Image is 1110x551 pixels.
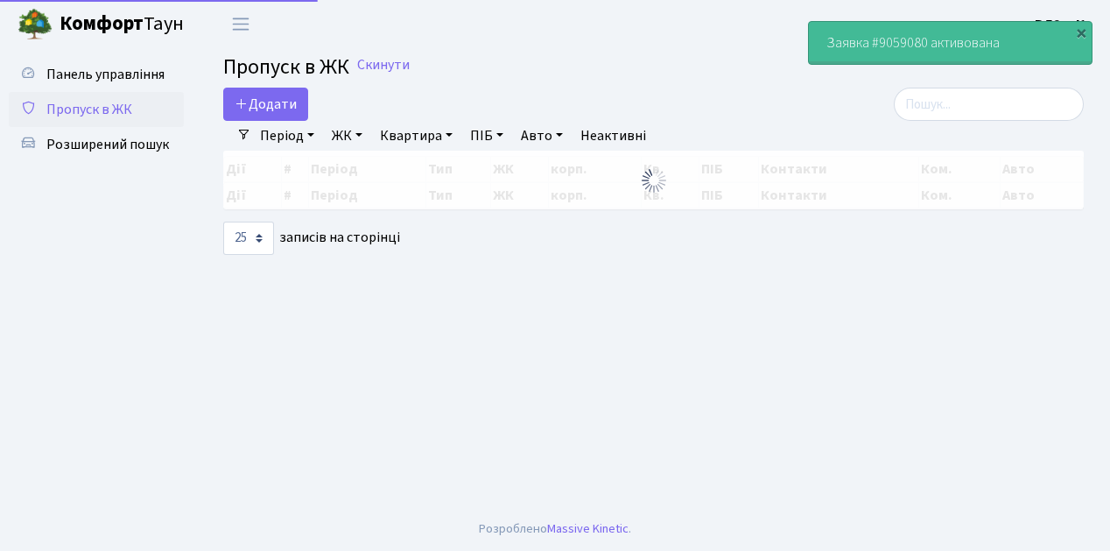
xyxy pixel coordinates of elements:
span: Пропуск в ЖК [223,52,349,82]
span: Панель управління [46,65,165,84]
a: Скинути [357,57,410,74]
a: Квартира [373,121,460,151]
a: Пропуск в ЖК [9,92,184,127]
a: Додати [223,88,308,121]
a: ЖК [325,121,369,151]
span: Додати [235,95,297,114]
a: ВЛ2 -. К. [1035,14,1089,35]
span: Таун [60,10,184,39]
b: Комфорт [60,10,144,38]
b: ВЛ2 -. К. [1035,15,1089,34]
a: Період [253,121,321,151]
div: × [1072,24,1090,41]
span: Пропуск в ЖК [46,100,132,119]
label: записів на сторінці [223,222,400,255]
button: Переключити навігацію [219,10,263,39]
a: ПІБ [463,121,510,151]
a: Авто [514,121,570,151]
a: Панель управління [9,57,184,92]
a: Massive Kinetic [547,519,629,538]
a: Розширений пошук [9,127,184,162]
span: Розширений пошук [46,135,169,154]
input: Пошук... [894,88,1084,121]
a: Неактивні [573,121,653,151]
div: Заявка #9059080 активована [809,22,1092,64]
select: записів на сторінці [223,222,274,255]
img: Обробка... [640,166,668,194]
img: logo.png [18,7,53,42]
div: Розроблено . [479,519,631,539]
